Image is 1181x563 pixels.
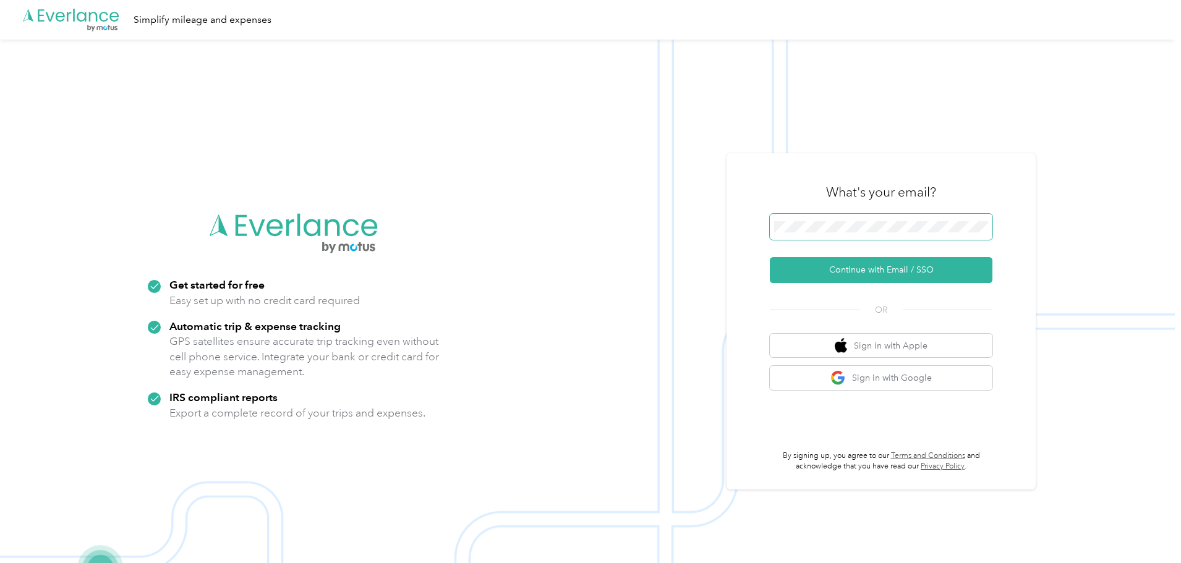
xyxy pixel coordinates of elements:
[169,293,360,308] p: Easy set up with no credit card required
[835,338,847,353] img: apple logo
[770,257,992,283] button: Continue with Email / SSO
[134,12,271,28] div: Simplify mileage and expenses
[891,451,965,460] a: Terms and Conditions
[770,334,992,358] button: apple logoSign in with Apple
[169,278,265,291] strong: Get started for free
[826,184,936,201] h3: What's your email?
[169,320,341,332] strong: Automatic trip & expense tracking
[169,405,425,421] p: Export a complete record of your trips and expenses.
[169,334,440,379] p: GPS satellites ensure accurate trip tracking even without cell phone service. Integrate your bank...
[859,303,903,316] span: OR
[830,370,846,386] img: google logo
[770,366,992,390] button: google logoSign in with Google
[921,462,965,471] a: Privacy Policy
[169,391,278,404] strong: IRS compliant reports
[770,451,992,472] p: By signing up, you agree to our and acknowledge that you have read our .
